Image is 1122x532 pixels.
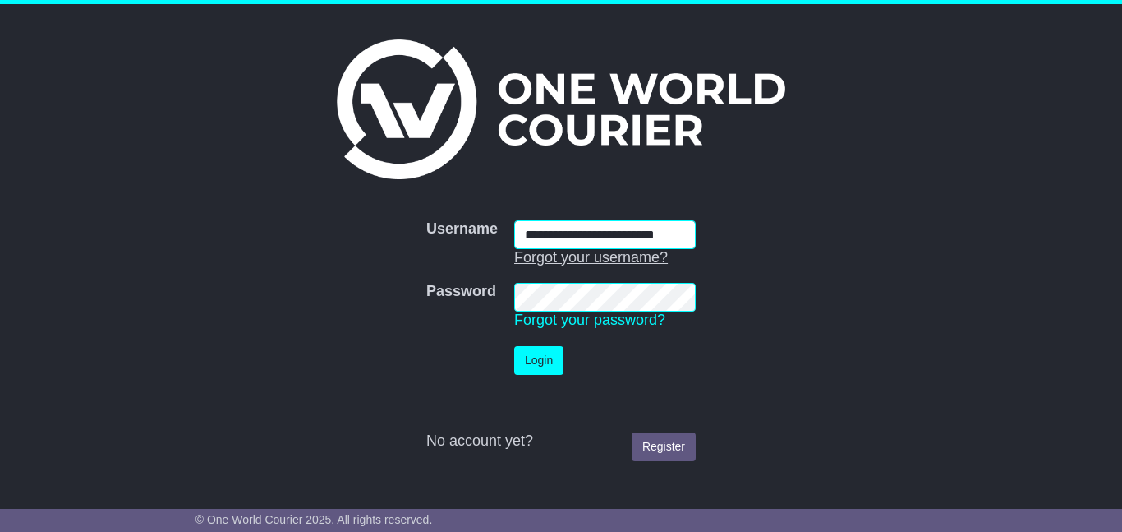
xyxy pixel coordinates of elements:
img: One World [337,39,785,179]
a: Forgot your password? [514,312,665,328]
button: Login [514,346,563,375]
label: Password [426,283,496,301]
label: Username [426,220,498,238]
span: © One World Courier 2025. All rights reserved. [195,513,433,526]
a: Forgot your username? [514,249,668,266]
div: No account yet? [426,433,696,451]
a: Register [632,433,696,461]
